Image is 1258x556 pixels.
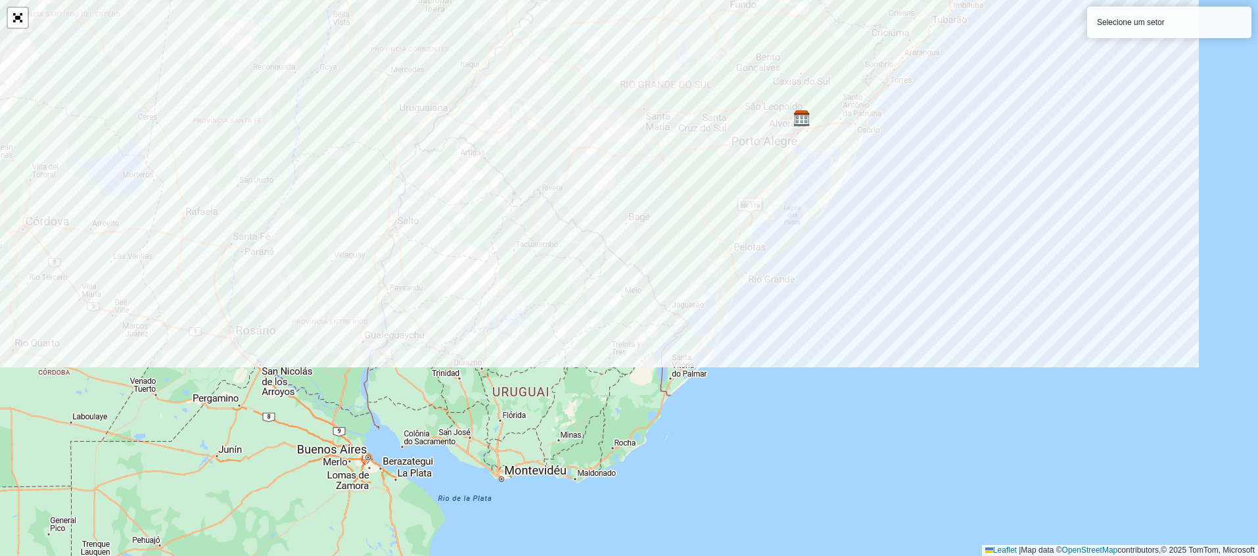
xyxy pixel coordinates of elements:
span: | [1019,545,1021,555]
a: Abrir mapa em tela cheia [8,8,28,28]
div: Selecione um setor [1087,7,1251,38]
a: OpenStreetMap [1062,545,1118,555]
div: Map data © contributors,© 2025 TomTom, Microsoft [982,545,1258,556]
a: Leaflet [985,545,1017,555]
